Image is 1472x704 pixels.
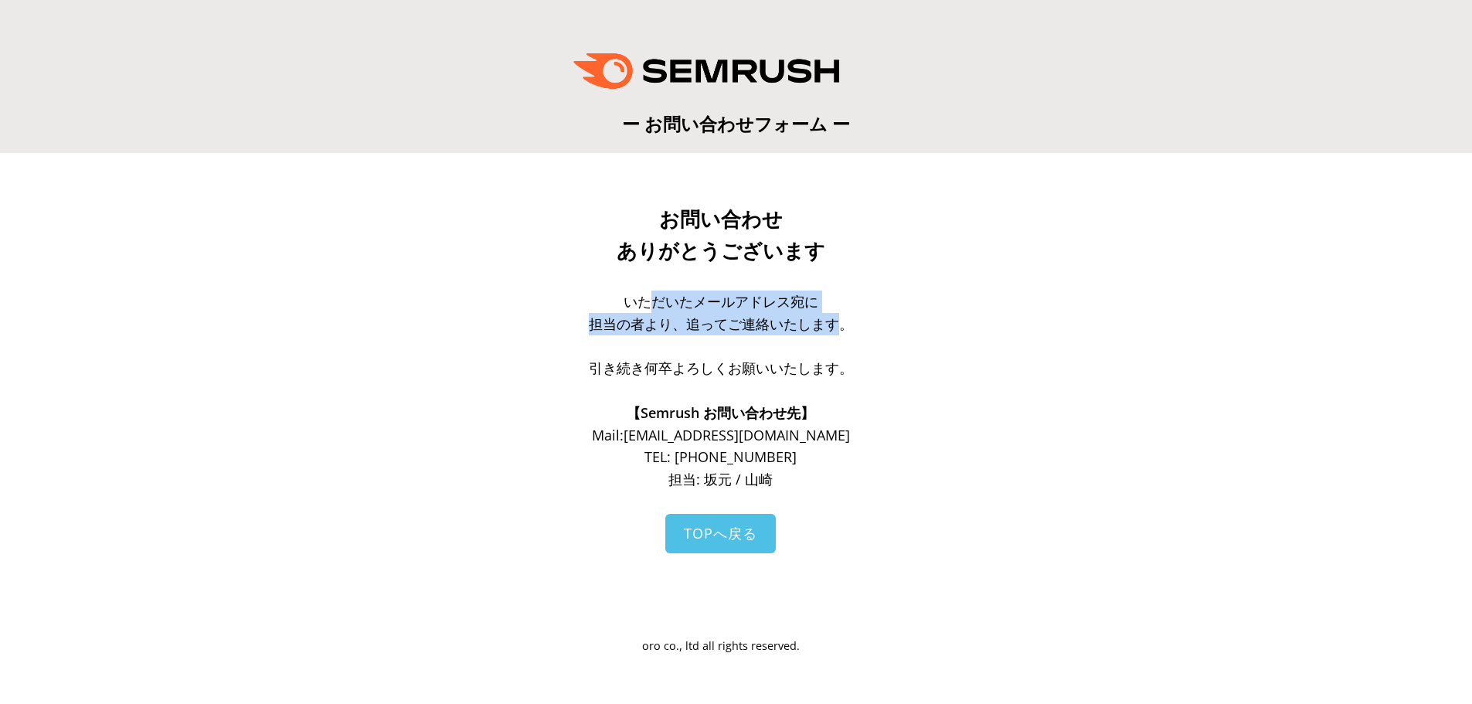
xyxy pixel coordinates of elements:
a: TOPへ戻る [665,514,776,553]
span: 引き続き何卒よろしくお願いいたします。 [589,359,853,377]
span: お問い合わせ [659,208,783,231]
span: ありがとうございます [617,240,825,263]
span: oro co., ltd all rights reserved. [642,638,800,653]
span: TEL: [PHONE_NUMBER] [644,447,797,466]
span: TOPへ戻る [684,524,757,542]
span: いただいたメールアドレス宛に [624,292,818,311]
span: 担当: 坂元 / 山崎 [668,470,773,488]
span: Mail: [EMAIL_ADDRESS][DOMAIN_NAME] [592,426,850,444]
span: 担当の者より、追ってご連絡いたします。 [589,315,853,333]
span: 【Semrush お問い合わせ先】 [627,403,814,422]
span: ー お問い合わせフォーム ー [622,111,850,136]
